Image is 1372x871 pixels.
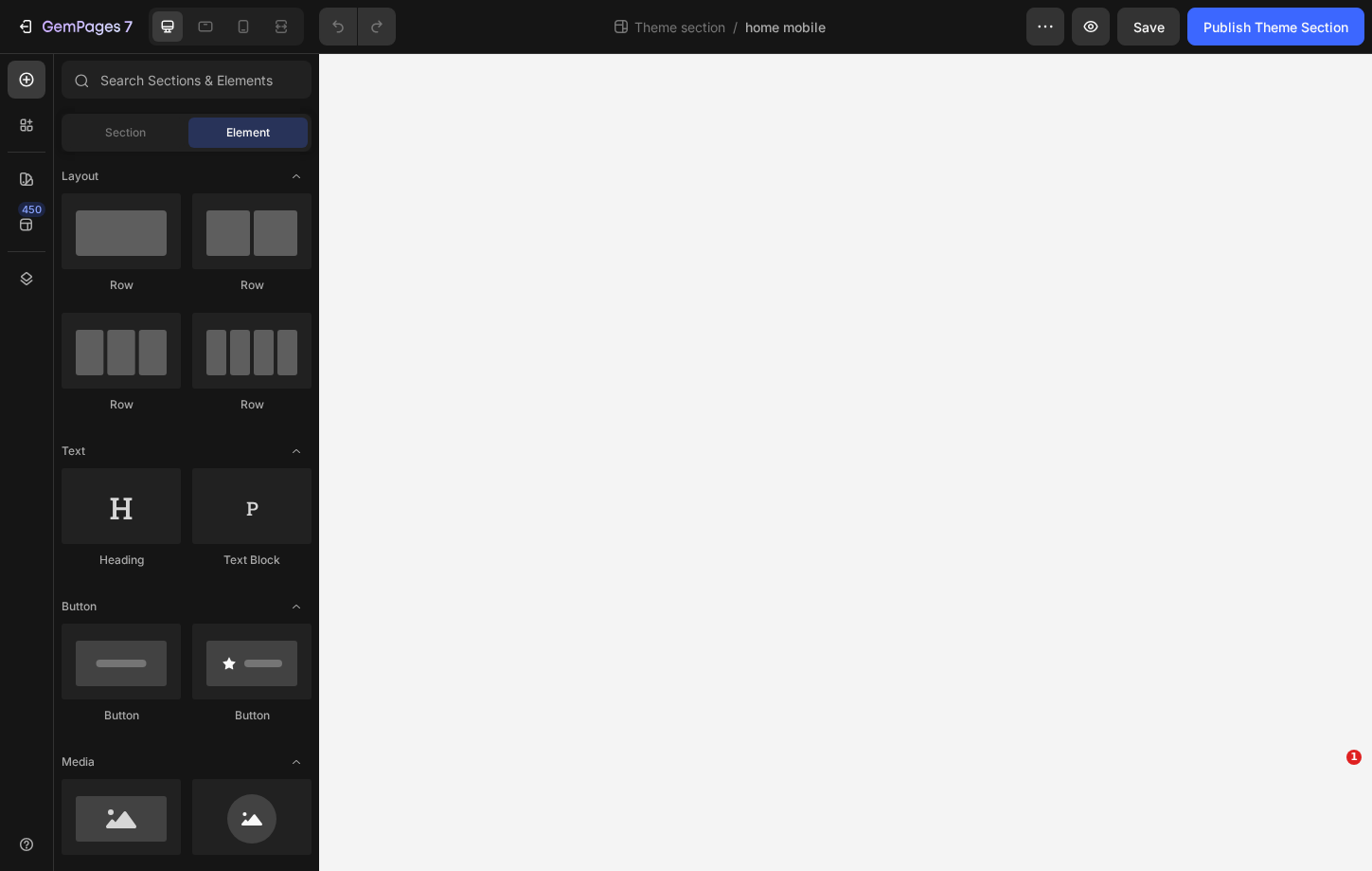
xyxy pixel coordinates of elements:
[1203,17,1348,37] div: Publish Theme Section
[62,753,95,771] span: Media
[8,8,141,45] button: 7
[62,443,85,460] span: Text
[281,591,312,622] span: Toggle open
[1308,778,1353,824] iframe: Intercom live chat
[226,124,270,141] span: Element
[62,396,181,413] div: Row
[281,161,312,191] span: Toggle open
[192,707,312,724] div: Button
[124,15,133,38] p: 7
[1346,750,1362,765] span: 1
[62,707,181,724] div: Button
[62,552,181,569] div: Heading
[62,277,181,294] div: Row
[192,277,312,294] div: Row
[733,17,738,37] span: /
[1133,19,1165,35] span: Save
[1117,8,1180,45] button: Save
[631,17,729,37] span: Theme section
[281,436,312,466] span: Toggle open
[192,396,312,413] div: Row
[105,124,146,141] span: Section
[319,8,396,45] div: Undo/Redo
[18,202,45,217] div: 450
[62,168,98,185] span: Layout
[1187,8,1364,45] button: Publish Theme Section
[62,598,97,615] span: Button
[281,747,312,777] span: Toggle open
[62,61,312,99] input: Search Sections & Elements
[745,17,826,37] span: home mobile
[319,53,1372,871] iframe: Design area
[192,552,312,569] div: Text Block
